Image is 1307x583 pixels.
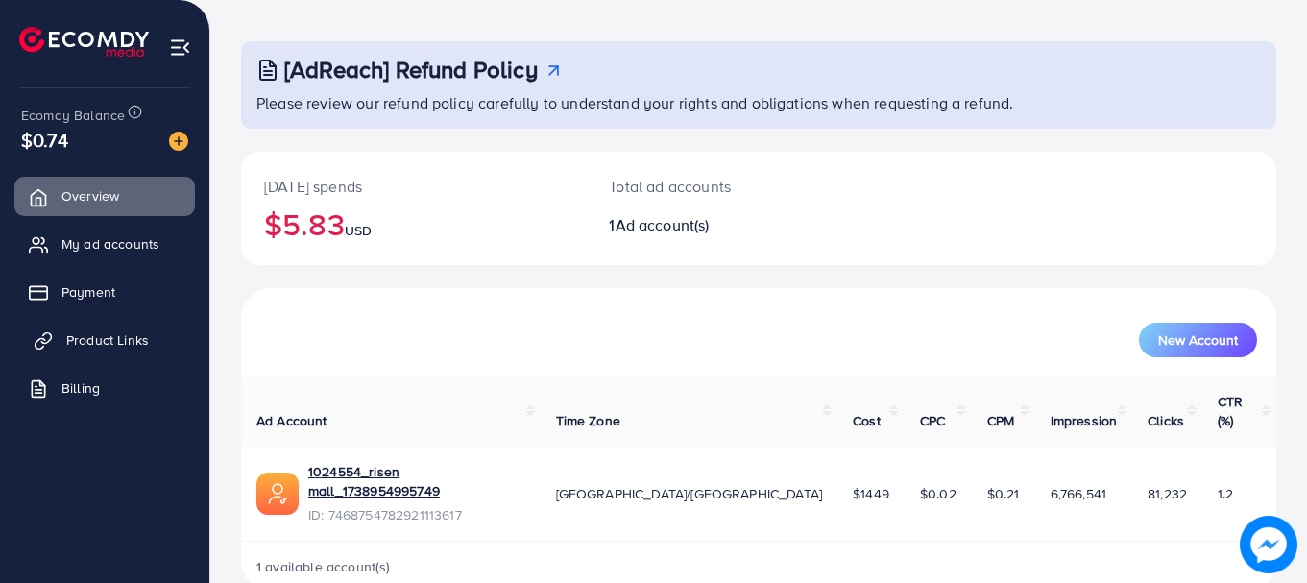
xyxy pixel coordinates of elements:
[616,214,710,235] span: Ad account(s)
[1148,411,1184,430] span: Clicks
[256,473,299,515] img: ic-ads-acc.e4c84228.svg
[920,484,956,503] span: $0.02
[308,462,525,501] a: 1024554_risen mall_1738954995749
[556,484,823,503] span: [GEOGRAPHIC_DATA]/[GEOGRAPHIC_DATA]
[14,321,195,359] a: Product Links
[609,175,822,198] p: Total ad accounts
[19,27,149,57] img: logo
[169,132,188,151] img: image
[1148,484,1187,503] span: 81,232
[169,36,191,59] img: menu
[920,411,945,430] span: CPC
[308,505,525,524] span: ID: 7468754782921113617
[284,56,538,84] h3: [AdReach] Refund Policy
[345,221,372,240] span: USD
[61,234,159,254] span: My ad accounts
[1139,323,1257,357] button: New Account
[987,484,1020,503] span: $0.21
[21,106,125,125] span: Ecomdy Balance
[1240,516,1297,573] img: image
[61,186,119,206] span: Overview
[987,411,1014,430] span: CPM
[853,411,881,430] span: Cost
[256,411,327,430] span: Ad Account
[853,484,889,503] span: $1449
[1051,411,1118,430] span: Impression
[1218,392,1243,430] span: CTR (%)
[256,91,1265,114] p: Please review our refund policy carefully to understand your rights and obligations when requesti...
[61,282,115,302] span: Payment
[556,411,620,430] span: Time Zone
[14,369,195,407] a: Billing
[609,216,822,234] h2: 1
[66,330,149,350] span: Product Links
[61,378,100,398] span: Billing
[14,177,195,215] a: Overview
[1051,484,1106,503] span: 6,766,541
[14,273,195,311] a: Payment
[264,175,563,198] p: [DATE] spends
[256,557,391,576] span: 1 available account(s)
[264,206,563,242] h2: $5.83
[21,126,68,154] span: $0.74
[1218,484,1233,503] span: 1.2
[1158,333,1238,347] span: New Account
[14,225,195,263] a: My ad accounts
